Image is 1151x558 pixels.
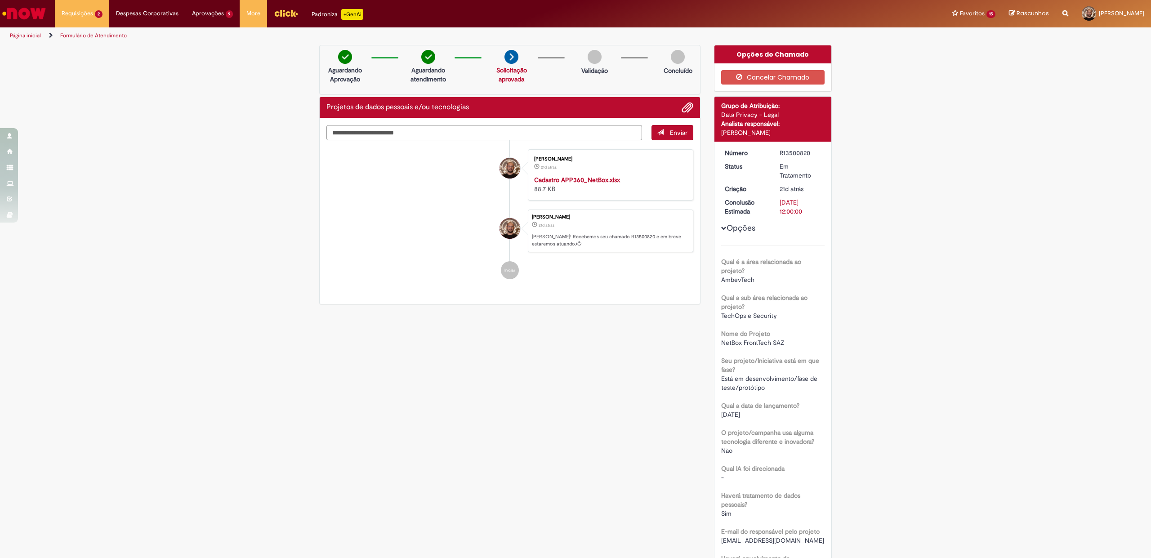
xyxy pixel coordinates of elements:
[664,66,692,75] p: Concluído
[1,4,47,22] img: ServiceNow
[421,50,435,64] img: check-circle-green.png
[534,156,684,162] div: [PERSON_NAME]
[326,140,693,289] ul: Histórico de tíquete
[1017,9,1049,18] span: Rascunhos
[721,375,819,392] span: Está em desenvolvimento/fase de teste/protótipo
[714,45,832,63] div: Opções do Chamado
[670,129,687,137] span: Enviar
[986,10,995,18] span: 15
[960,9,985,18] span: Favoritos
[780,185,803,193] time: 08/09/2025 18:43:33
[718,162,773,171] dt: Status
[496,66,527,83] a: Solicitação aprovada
[588,50,602,64] img: img-circle-grey.png
[718,184,773,193] dt: Criação
[341,9,363,20] p: +GenAi
[721,464,785,473] b: Qual IA foi direcionada
[7,27,761,44] ul: Trilhas de página
[534,176,620,184] a: Cadastro APP360_NetBox.xlsx
[721,258,801,275] b: Qual é a área relacionada ao projeto?
[721,357,819,374] b: Seu projeto/Iniciativa está em que fase?
[326,210,693,253] li: Marcelino Dias Avila Rocha
[60,32,127,39] a: Formulário de Atendimento
[682,102,693,113] button: Adicionar anexos
[718,148,773,157] dt: Número
[504,50,518,64] img: arrow-next.png
[1099,9,1144,17] span: [PERSON_NAME]
[671,50,685,64] img: img-circle-grey.png
[780,184,821,193] div: 08/09/2025 18:43:33
[721,128,825,137] div: [PERSON_NAME]
[539,223,554,228] time: 08/09/2025 18:43:33
[581,66,608,75] p: Validação
[62,9,93,18] span: Requisições
[780,162,821,180] div: Em Tratamento
[721,473,724,482] span: -
[721,339,784,347] span: NetBox FrontTech SAZ
[10,32,41,39] a: Página inicial
[721,429,814,446] b: O projeto/campanha usa alguma tecnologia diferente e inovadora?
[532,214,688,220] div: [PERSON_NAME]
[323,66,367,84] p: Aguardando Aprovação
[721,294,807,311] b: Qual a sub área relacionada ao projeto?
[539,223,554,228] span: 21d atrás
[406,66,450,84] p: Aguardando atendimento
[338,50,352,64] img: check-circle-green.png
[718,198,773,216] dt: Conclusão Estimada
[246,9,260,18] span: More
[532,233,688,247] p: [PERSON_NAME]! Recebemos seu chamado R13500820 e em breve estaremos atuando.
[721,491,800,509] b: Haverá tratamento de dados pessoais?
[721,119,825,128] div: Analista responsável:
[541,165,557,170] time: 08/09/2025 18:43:14
[721,70,825,85] button: Cancelar Chamado
[274,6,298,20] img: click_logo_yellow_360x200.png
[651,125,693,140] button: Enviar
[192,9,224,18] span: Aprovações
[534,175,684,193] div: 88.7 KB
[116,9,178,18] span: Despesas Corporativas
[721,446,732,455] span: Não
[721,402,799,410] b: Qual a data de lançamento?
[312,9,363,20] div: Padroniza
[500,158,520,179] div: Marcelino Dias Avila Rocha
[721,110,825,119] div: Data Privacy - Legal
[721,312,777,320] span: TechOps e Security
[500,218,520,239] div: Marcelino Dias Avila Rocha
[780,148,821,157] div: R13500820
[541,165,557,170] span: 21d atrás
[226,10,233,18] span: 9
[721,509,732,518] span: Sim
[721,536,824,545] span: [EMAIL_ADDRESS][DOMAIN_NAME]
[721,101,825,110] div: Grupo de Atribuição:
[721,276,754,284] span: AmbevTech
[721,411,740,419] span: [DATE]
[326,125,642,140] textarea: Digite sua mensagem aqui...
[1009,9,1049,18] a: Rascunhos
[721,330,770,338] b: Nome do Projeto
[780,185,803,193] span: 21d atrás
[721,527,820,536] b: E-mail do responsável pelo projeto
[780,198,821,216] div: [DATE] 12:00:00
[326,103,469,112] h2: Projetos de dados pessoais e/ou tecnologias Histórico de tíquete
[95,10,103,18] span: 2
